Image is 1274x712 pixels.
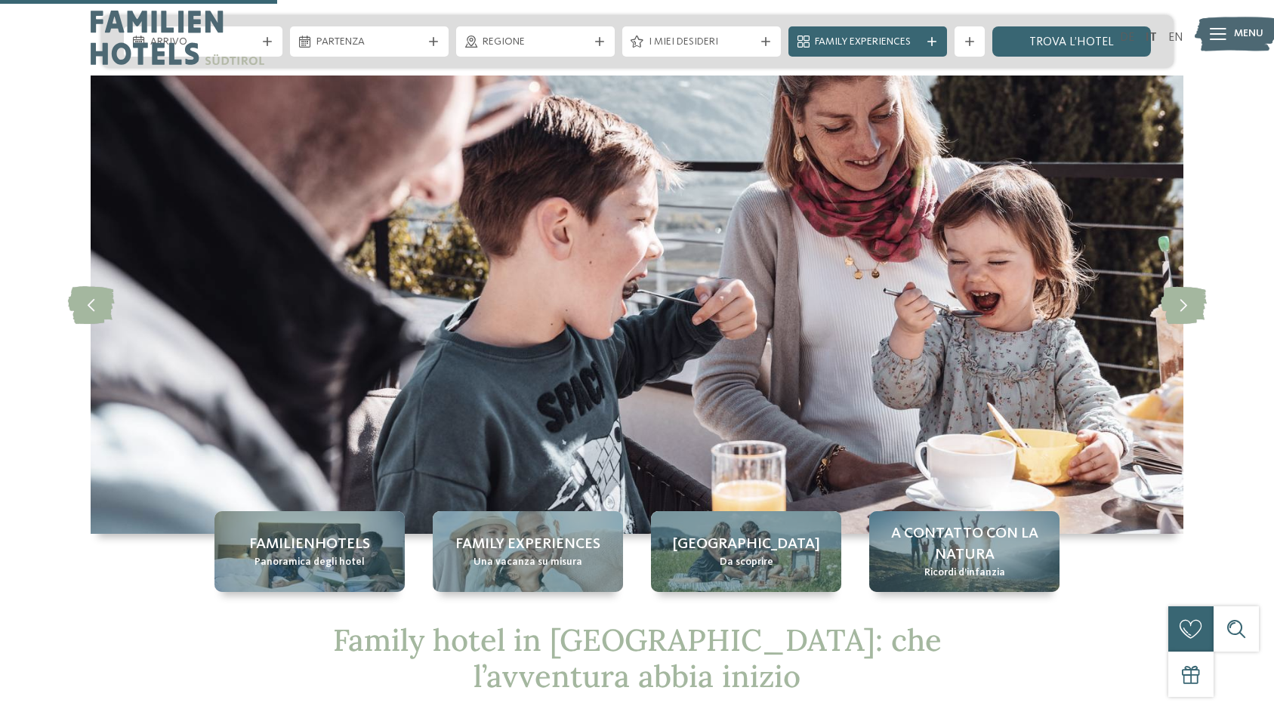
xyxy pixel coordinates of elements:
a: Family hotel in Trentino Alto Adige: la vacanza ideale per grandi e piccini Familienhotels Panora... [214,511,405,592]
a: Family hotel in Trentino Alto Adige: la vacanza ideale per grandi e piccini A contatto con la nat... [869,511,1060,592]
span: Family hotel in [GEOGRAPHIC_DATA]: che l’avventura abbia inizio [333,621,942,695]
span: Family experiences [455,534,600,555]
span: Menu [1234,26,1263,42]
span: Una vacanza su misura [474,555,582,570]
a: Family hotel in Trentino Alto Adige: la vacanza ideale per grandi e piccini Family experiences Un... [433,511,623,592]
span: Ricordi d’infanzia [924,566,1005,581]
a: IT [1146,32,1157,44]
span: [GEOGRAPHIC_DATA] [673,534,820,555]
span: A contatto con la natura [884,523,1044,566]
a: EN [1168,32,1183,44]
span: Familienhotels [249,534,370,555]
span: Panoramica degli hotel [254,555,365,570]
span: Da scoprire [720,555,773,570]
a: Family hotel in Trentino Alto Adige: la vacanza ideale per grandi e piccini [GEOGRAPHIC_DATA] Da ... [651,511,841,592]
img: Family hotel in Trentino Alto Adige: la vacanza ideale per grandi e piccini [91,76,1183,534]
a: DE [1120,32,1134,44]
